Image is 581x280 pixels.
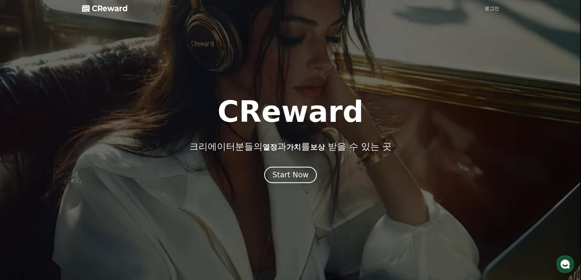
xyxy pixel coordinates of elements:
[189,141,391,152] p: 크리에이터분들의 과 를 받을 수 있는 곳
[82,4,128,13] a: CReward
[263,143,277,151] span: 열정
[286,143,301,151] span: 가치
[92,4,128,13] span: CReward
[485,5,499,12] a: 로그인
[264,173,317,179] a: Start Now
[272,170,309,180] div: Start Now
[217,97,364,126] h1: CReward
[264,167,317,183] button: Start Now
[310,143,325,151] span: 보상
